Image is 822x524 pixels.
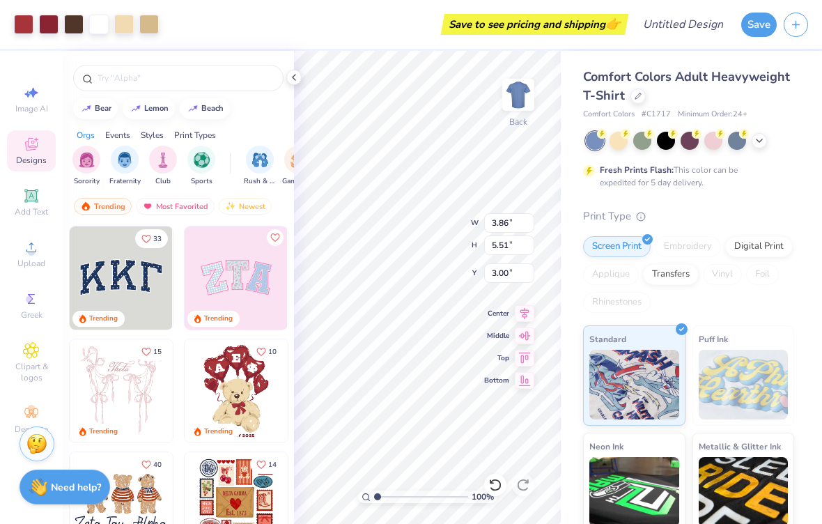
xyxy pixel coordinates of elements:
input: Untitled Design [632,10,734,38]
img: 83dda5b0-2158-48ca-832c-f6b4ef4c4536 [70,339,173,442]
span: Middle [484,331,509,341]
img: 5ee11766-d822-42f5-ad4e-763472bf8dcf [287,226,390,330]
div: Trending [204,314,233,324]
span: Puff Ink [699,332,728,346]
div: Orgs [77,129,95,141]
img: Rush & Bid Image [252,152,268,168]
img: Sports Image [194,152,210,168]
button: filter button [282,146,314,187]
span: Top [484,353,509,363]
div: Trending [89,426,118,437]
span: Designs [16,155,47,166]
span: Rush & Bid [244,176,276,187]
span: # C1717 [642,109,671,121]
span: Sorority [74,176,100,187]
div: Vinyl [703,264,742,285]
button: filter button [244,146,276,187]
span: Add Text [15,206,48,217]
div: Digital Print [725,236,793,257]
input: Try "Alpha" [96,71,274,85]
span: 10 [268,348,277,355]
span: 40 [153,461,162,468]
img: 3b9aba4f-e317-4aa7-a679-c95a879539bd [70,226,173,330]
div: Trending [89,314,118,324]
span: Minimum Order: 24 + [678,109,747,121]
span: Neon Ink [589,439,623,454]
div: Rhinestones [583,292,651,313]
div: Embroidery [655,236,721,257]
div: Applique [583,264,639,285]
span: Image AI [15,103,48,114]
button: Like [135,455,168,474]
img: Club Image [155,152,171,168]
div: Styles [141,129,164,141]
span: Sports [191,176,212,187]
span: Fraternity [109,176,141,187]
img: Fraternity Image [117,152,132,168]
button: filter button [187,146,215,187]
button: Like [250,455,283,474]
div: Foil [746,264,779,285]
div: Trending [74,198,132,215]
div: beach [201,105,224,112]
img: 9980f5e8-e6a1-4b4a-8839-2b0e9349023c [185,226,288,330]
div: filter for Sorority [72,146,100,187]
div: Trending [204,426,233,437]
button: Like [267,229,284,246]
div: bear [95,105,111,112]
span: 15 [153,348,162,355]
button: filter button [149,146,177,187]
div: filter for Club [149,146,177,187]
span: 14 [268,461,277,468]
span: Decorate [15,424,48,435]
span: Club [155,176,171,187]
button: Like [135,229,168,248]
img: trending.gif [80,201,91,211]
img: trend_line.gif [130,105,141,113]
img: most_fav.gif [142,201,153,211]
div: filter for Sports [187,146,215,187]
button: bear [73,98,118,119]
button: Save [741,13,777,37]
span: 33 [153,236,162,242]
div: Newest [219,198,272,215]
button: Like [250,342,283,361]
span: Comfort Colors [583,109,635,121]
button: lemon [123,98,175,119]
span: 100 % [472,491,494,503]
span: Game Day [282,176,314,187]
div: Back [509,116,527,128]
img: trend_line.gif [187,105,199,113]
span: Metallic & Glitter Ink [699,439,781,454]
span: Clipart & logos [7,361,56,383]
div: Print Types [174,129,216,141]
img: d12a98c7-f0f7-4345-bf3a-b9f1b718b86e [172,339,275,442]
div: This color can be expedited for 5 day delivery. [600,164,771,189]
span: 👉 [605,15,621,32]
div: Print Type [583,208,794,224]
div: Save to see pricing and shipping [444,14,625,35]
button: beach [180,98,230,119]
span: Greek [21,309,42,321]
button: filter button [109,146,141,187]
img: 587403a7-0594-4a7f-b2bd-0ca67a3ff8dd [185,339,288,442]
strong: Need help? [51,481,101,494]
div: Most Favorited [136,198,215,215]
div: filter for Game Day [282,146,314,187]
button: filter button [72,146,100,187]
div: filter for Fraternity [109,146,141,187]
span: Upload [17,258,45,269]
img: Puff Ink [699,350,789,419]
img: e74243e0-e378-47aa-a400-bc6bcb25063a [287,339,390,442]
img: Back [504,81,532,109]
div: lemon [144,105,169,112]
strong: Fresh Prints Flash: [600,164,674,176]
img: Sorority Image [79,152,95,168]
div: Transfers [643,264,699,285]
span: Comfort Colors Adult Heavyweight T-Shirt [583,68,790,104]
span: Standard [589,332,626,346]
img: edfb13fc-0e43-44eb-bea2-bf7fc0dd67f9 [172,226,275,330]
img: Standard [589,350,679,419]
span: Bottom [484,376,509,385]
img: Newest.gif [225,201,236,211]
